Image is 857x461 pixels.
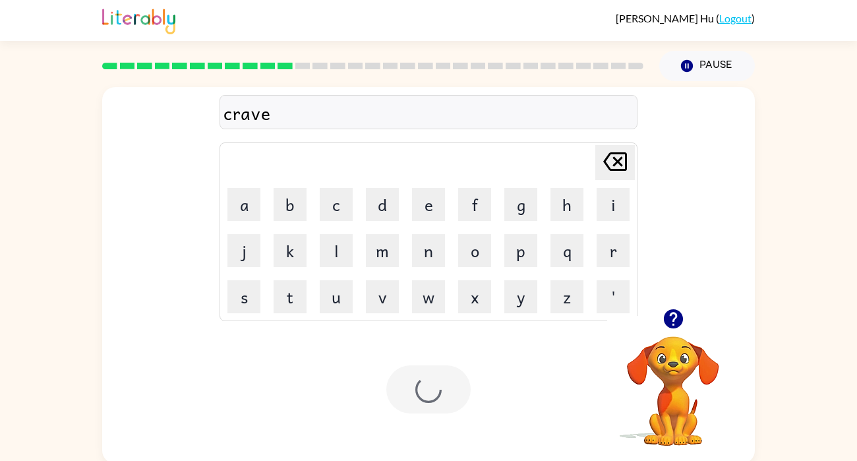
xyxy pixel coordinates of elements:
button: u [320,280,353,313]
button: v [366,280,399,313]
button: j [227,234,260,267]
button: d [366,188,399,221]
button: c [320,188,353,221]
span: [PERSON_NAME] Hu [616,12,716,24]
button: l [320,234,353,267]
button: t [274,280,307,313]
img: Literably [102,5,175,34]
button: h [550,188,583,221]
button: g [504,188,537,221]
button: m [366,234,399,267]
a: Logout [719,12,752,24]
button: w [412,280,445,313]
button: q [550,234,583,267]
button: f [458,188,491,221]
div: crave [223,99,634,127]
button: o [458,234,491,267]
button: x [458,280,491,313]
button: k [274,234,307,267]
button: i [597,188,630,221]
button: Pause [659,51,755,81]
button: a [227,188,260,221]
button: n [412,234,445,267]
button: r [597,234,630,267]
button: z [550,280,583,313]
button: p [504,234,537,267]
button: b [274,188,307,221]
button: e [412,188,445,221]
button: s [227,280,260,313]
button: ' [597,280,630,313]
video: Your browser must support playing .mp4 files to use Literably. Please try using another browser. [607,316,739,448]
button: y [504,280,537,313]
div: ( ) [616,12,755,24]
